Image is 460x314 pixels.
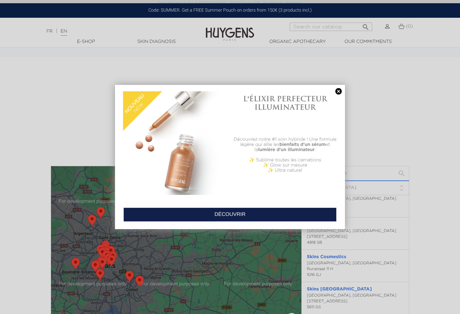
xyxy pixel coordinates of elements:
[279,142,326,147] b: bienfaits d'un sérum
[233,168,337,173] p: ✨ Ultra naturel
[233,157,337,163] p: ✨ Sublime toutes les carnations
[233,95,337,112] h1: L'ÉLIXIR PERFECTEUR ILLUMINATEUR
[233,163,337,168] p: ✨ Glow sur mesure
[123,208,337,222] a: DÉCOUVRIR
[258,147,315,152] b: lumière d'un illuminateur
[233,137,337,152] p: Découvrez notre #1 soin hybride ! Une formule légère qui allie les et la .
